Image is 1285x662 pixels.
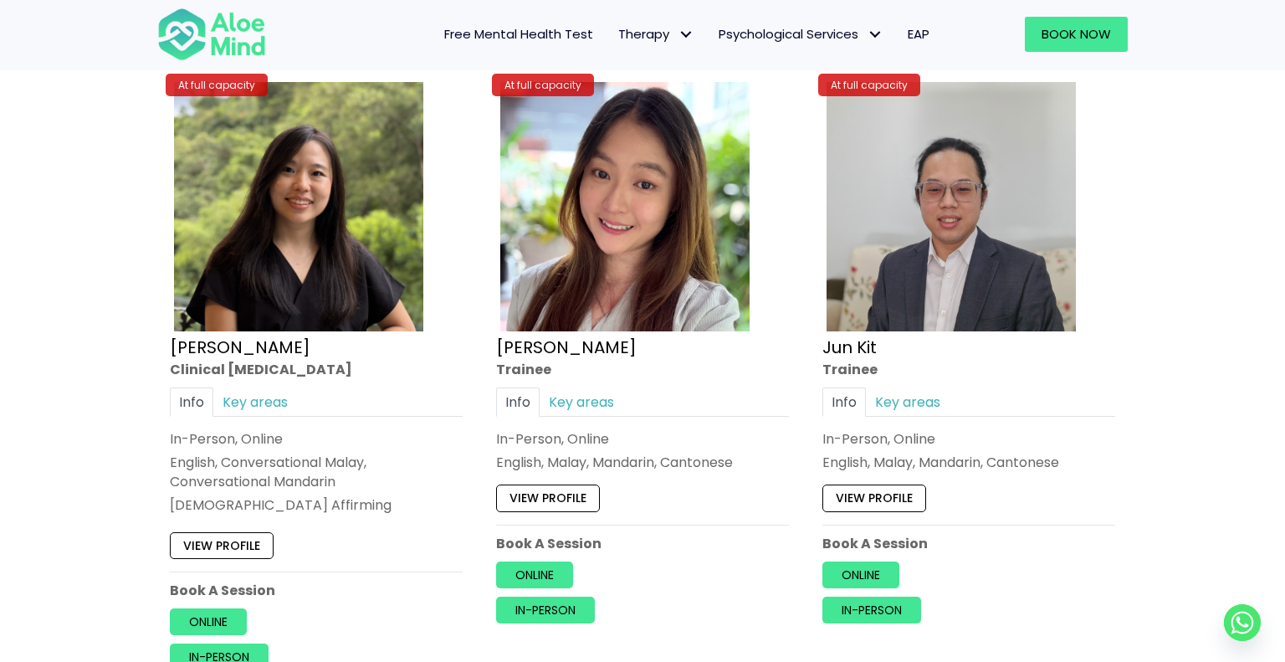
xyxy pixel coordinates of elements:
a: Key areas [540,387,623,417]
a: Info [496,387,540,417]
nav: Menu [288,17,942,52]
div: In-Person, Online [170,429,463,449]
a: Psychological ServicesPsychological Services: submenu [706,17,895,52]
div: At full capacity [166,74,268,96]
div: At full capacity [818,74,920,96]
p: Book A Session [496,534,789,553]
p: English, Conversational Malay, Conversational Mandarin [170,453,463,491]
a: View profile [170,532,274,559]
a: [PERSON_NAME] [496,336,637,359]
img: Hooi ting Clinical Psychologist [174,82,423,331]
span: Psychological Services: submenu [863,23,887,47]
span: Therapy: submenu [673,23,698,47]
div: [DEMOGRAPHIC_DATA] Affirming [170,496,463,516]
p: English, Malay, Mandarin, Cantonese [496,453,789,472]
a: Online [822,562,899,588]
img: Jun Kit Trainee [827,82,1076,331]
span: Book Now [1042,25,1111,43]
span: Therapy [618,25,694,43]
span: Psychological Services [719,25,883,43]
a: EAP [895,17,942,52]
div: At full capacity [492,74,594,96]
a: Key areas [213,387,297,417]
a: Info [822,387,866,417]
img: Aloe mind Logo [157,7,266,62]
div: In-Person, Online [496,429,789,449]
a: View profile [822,485,926,512]
a: Free Mental Health Test [432,17,606,52]
a: Whatsapp [1224,604,1261,641]
div: Trainee [822,360,1115,379]
a: Key areas [866,387,950,417]
a: In-person [822,597,921,624]
p: Book A Session [822,534,1115,553]
div: Clinical [MEDICAL_DATA] [170,360,463,379]
span: Free Mental Health Test [444,25,593,43]
p: Book A Session [170,581,463,600]
a: Online [170,609,247,636]
a: In-person [496,597,595,624]
img: hoong yee trainee [500,82,750,331]
div: In-Person, Online [822,429,1115,449]
a: View profile [496,485,600,512]
a: Jun Kit [822,336,877,359]
a: TherapyTherapy: submenu [606,17,706,52]
p: English, Malay, Mandarin, Cantonese [822,453,1115,472]
span: EAP [908,25,929,43]
a: Book Now [1025,17,1128,52]
div: Trainee [496,360,789,379]
a: [PERSON_NAME] [170,336,310,359]
a: Online [496,562,573,588]
a: Info [170,387,213,417]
